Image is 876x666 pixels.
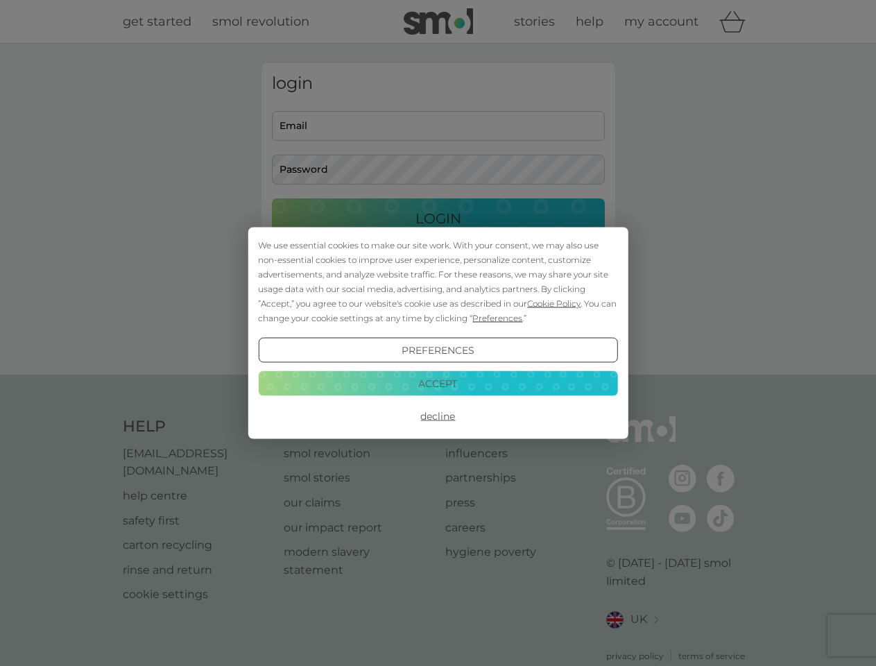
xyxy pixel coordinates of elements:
[472,313,522,323] span: Preferences
[258,238,617,325] div: We use essential cookies to make our site work. With your consent, we may also use non-essential ...
[527,298,581,309] span: Cookie Policy
[258,404,617,429] button: Decline
[248,228,628,439] div: Cookie Consent Prompt
[258,370,617,395] button: Accept
[258,338,617,363] button: Preferences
